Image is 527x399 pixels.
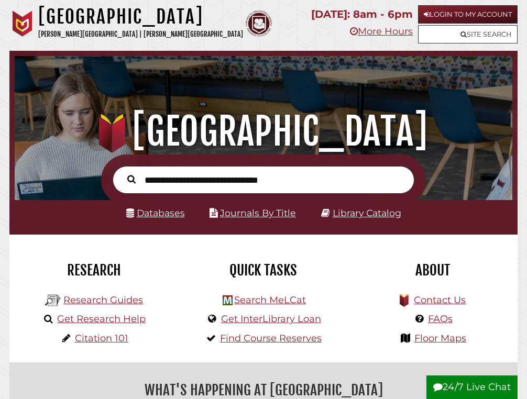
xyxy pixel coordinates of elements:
a: Research Guides [63,294,143,306]
a: Find Course Reserves [220,332,322,344]
h2: About [356,261,510,279]
a: Contact Us [414,294,466,306]
a: Get InterLibrary Loan [221,313,321,325]
img: Hekman Library Logo [223,295,233,305]
img: Hekman Library Logo [45,293,61,308]
a: Site Search [418,25,518,43]
a: Library Catalog [333,207,401,218]
a: Journals By Title [220,207,296,218]
a: Databases [126,207,185,218]
p: [DATE]: 8am - 6pm [311,5,413,24]
a: Floor Maps [414,332,466,344]
img: Calvin Theological Seminary [246,10,272,37]
h1: [GEOGRAPHIC_DATA] [23,108,504,154]
h2: Quick Tasks [186,261,340,279]
a: Search MeLCat [234,294,306,306]
a: Login to My Account [418,5,518,24]
button: Search [122,172,141,185]
a: FAQs [428,313,453,325]
i: Search [127,175,136,184]
h2: Research [17,261,171,279]
a: More Hours [350,26,413,37]
p: [PERSON_NAME][GEOGRAPHIC_DATA] | [PERSON_NAME][GEOGRAPHIC_DATA] [38,28,243,40]
a: Get Research Help [57,313,146,325]
a: Citation 101 [75,332,128,344]
h1: [GEOGRAPHIC_DATA] [38,5,243,28]
img: Calvin University [9,10,36,37]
